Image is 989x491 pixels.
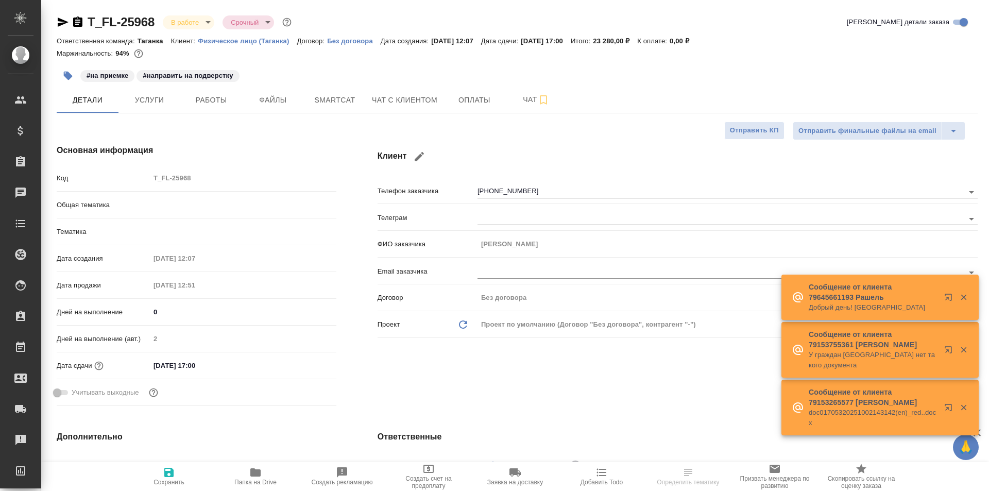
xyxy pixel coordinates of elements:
[378,239,478,249] p: ФИО заказчика
[154,479,184,486] span: Сохранить
[57,200,150,210] p: Общая тематика
[57,460,150,470] p: Путь на drive
[126,462,212,491] button: Сохранить
[299,462,385,491] button: Создать рекламацию
[670,37,697,45] p: 0,00 ₽
[953,293,974,302] button: Закрыть
[150,251,240,266] input: Пустое поле
[57,334,150,344] p: Дней на выполнение (авт.)
[310,94,360,107] span: Smartcat
[571,37,593,45] p: Итого:
[793,122,965,140] div: split button
[378,293,478,303] p: Договор
[381,37,431,45] p: Дата создания:
[150,457,336,472] input: Пустое поле
[57,361,92,371] p: Дата сдачи
[809,329,937,350] p: Сообщение от клиента 79153755361 [PERSON_NAME]
[645,462,731,491] button: Определить тематику
[280,15,294,29] button: Доп статусы указывают на важность/срочность заказа
[92,359,106,373] button: Если добавить услуги и заполнить их объемом, то дата рассчитается автоматически
[730,125,779,137] span: Отправить КП
[657,479,719,486] span: Определить тематику
[212,462,299,491] button: Папка на Drive
[391,475,466,489] span: Создать счет на предоплату
[228,18,262,27] button: Срочный
[809,350,937,370] p: У граждан [GEOGRAPHIC_DATA] нет такого документа
[953,403,974,412] button: Закрыть
[637,37,670,45] p: К оплате:
[378,319,400,330] p: Проект
[809,302,937,313] p: Добрый день! [GEOGRAPHIC_DATA]
[378,266,478,277] p: Email заказчика
[558,462,645,491] button: Добавить Todo
[481,37,521,45] p: Дата сдачи:
[478,316,978,333] div: Проект по умолчанию (Договор "Без договора", контрагент "-")
[186,94,236,107] span: Работы
[132,47,145,60] button: 1242.31 RUB;
[163,15,214,29] div: В работе
[143,71,233,81] p: #направить на подверстку
[57,431,336,443] h4: Дополнительно
[487,479,543,486] span: Заявка на доставку
[724,122,785,140] button: Отправить КП
[57,64,79,87] button: Добавить тэг
[234,479,277,486] span: Папка на Drive
[138,37,171,45] p: Таганка
[431,37,481,45] p: [DATE] 12:07
[63,94,112,107] span: Детали
[385,462,472,491] button: Создать счет на предоплату
[135,71,240,79] span: направить на подверстку
[847,17,949,27] span: [PERSON_NAME] детали заказа
[198,36,297,45] a: Физическое лицо (Таганка)
[809,282,937,302] p: Сообщение от клиента 79645661193 Рашель
[537,94,550,106] svg: Подписаться
[150,171,336,185] input: Пустое поле
[57,307,150,317] p: Дней на выполнение
[72,387,139,398] span: Учитывать выходные
[378,461,478,471] p: Клиентские менеджеры
[312,479,373,486] span: Создать рекламацию
[150,304,336,319] input: ✎ Введи что-нибудь
[964,265,979,280] button: Open
[57,144,336,157] h4: Основная информация
[57,16,69,28] button: Скопировать ссылку для ЯМессенджера
[521,37,571,45] p: [DATE] 17:00
[150,331,336,346] input: Пустое поле
[150,358,240,373] input: ✎ Введи что-нибудь
[593,37,637,45] p: 23 280,00 ₽
[327,37,381,45] p: Без договора
[793,122,942,140] button: Отправить финальные файлы на email
[147,386,160,399] button: Выбери, если сб и вс нужно считать рабочими днями для выполнения заказа.
[57,173,150,183] p: Код
[511,93,561,106] span: Чат
[478,236,978,251] input: Пустое поле
[223,15,274,29] div: В работе
[738,475,812,489] span: Призвать менеджера по развитию
[327,36,381,45] a: Без договора
[57,37,138,45] p: Ответственная команда:
[372,94,437,107] span: Чат с клиентом
[809,408,937,428] p: doc01705320251002143142(en)_red..docx
[478,290,978,305] input: Пустое поле
[115,49,131,57] p: 94%
[72,16,84,28] button: Скопировать ссылку
[87,71,128,81] p: #на приемке
[509,459,584,471] div: [PERSON_NAME]
[798,125,936,137] span: Отправить финальные файлы на email
[731,462,818,491] button: Призвать менеджера по развитию
[378,186,478,196] p: Телефон заказчика
[88,15,155,29] a: T_FL-25968
[79,71,135,79] span: на приемке
[150,196,336,214] div: ​
[150,223,336,241] div: ​
[938,287,963,312] button: Открыть в новой вкладке
[378,144,978,169] h4: Клиент
[472,462,558,491] button: Заявка на доставку
[964,185,979,199] button: Open
[57,253,150,264] p: Дата создания
[57,280,150,291] p: Дата продажи
[450,94,499,107] span: Оплаты
[938,340,963,364] button: Открыть в новой вкладке
[125,94,174,107] span: Услуги
[57,49,115,57] p: Маржинальность:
